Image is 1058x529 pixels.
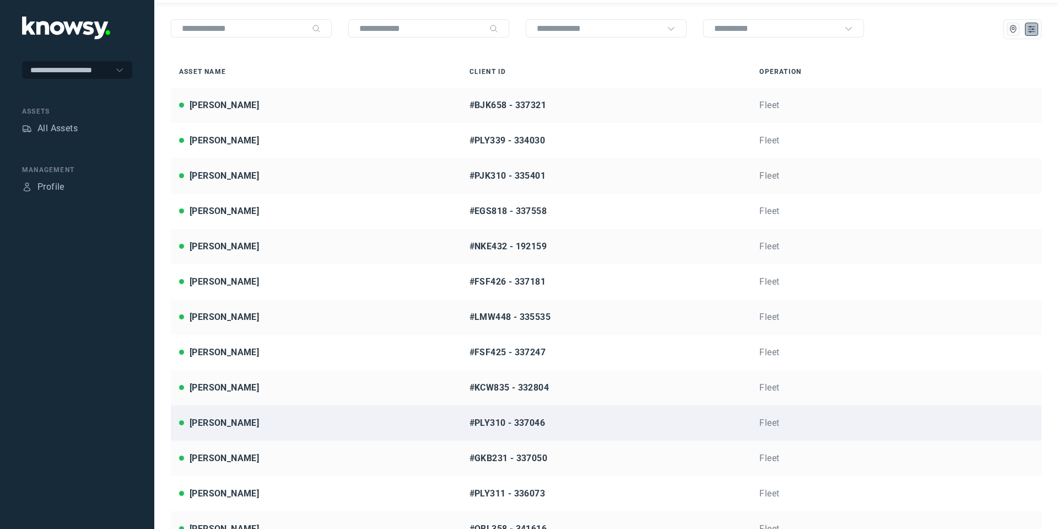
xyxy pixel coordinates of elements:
div: [PERSON_NAME] [190,416,259,430]
a: AssetsAll Assets [22,122,78,135]
div: All Assets [37,122,78,135]
div: [PERSON_NAME] [190,346,259,359]
div: #NKE432 - 192159 [469,240,743,253]
div: Fleet [759,311,1033,324]
a: [PERSON_NAME]#GKB231 - 337050Fleet [171,441,1041,476]
div: Management [22,165,132,175]
div: #BJK658 - 337321 [469,99,743,112]
div: Client ID [469,67,743,77]
div: Assets [22,124,32,133]
div: List [1027,24,1037,34]
a: [PERSON_NAME]#PLY311 - 336073Fleet [171,476,1041,511]
div: [PERSON_NAME] [190,275,259,288]
div: [PERSON_NAME] [190,169,259,183]
div: #KCW835 - 332804 [469,381,743,394]
div: [PERSON_NAME] [190,205,259,218]
div: Fleet [759,381,1033,394]
a: [PERSON_NAME]#NKE432 - 192159Fleet [171,229,1041,264]
div: [PERSON_NAME] [190,134,259,147]
div: [PERSON_NAME] [190,99,259,112]
div: Fleet [759,134,1033,147]
div: Map [1008,24,1018,34]
div: Fleet [759,487,1033,500]
div: Fleet [759,346,1033,359]
a: ProfileProfile [22,180,64,194]
div: [PERSON_NAME] [190,240,259,253]
a: [PERSON_NAME]#BJK658 - 337321Fleet [171,88,1041,123]
a: [PERSON_NAME]#FSF426 - 337181Fleet [171,264,1041,300]
a: [PERSON_NAME]#LMW448 - 335535Fleet [171,300,1041,335]
a: [PERSON_NAME]#PLY339 - 334030Fleet [171,123,1041,158]
div: Fleet [759,240,1033,253]
div: [PERSON_NAME] [190,381,259,394]
a: [PERSON_NAME]#FSF425 - 337247Fleet [171,335,1041,370]
div: Fleet [759,99,1033,112]
div: #PJK310 - 335401 [469,169,743,183]
img: Application Logo [22,17,110,39]
div: #PLY339 - 334030 [469,134,743,147]
div: Fleet [759,205,1033,218]
div: Asset Name [179,67,453,77]
div: Profile [22,182,32,192]
div: #LMW448 - 335535 [469,311,743,324]
div: [PERSON_NAME] [190,452,259,465]
a: [PERSON_NAME]#KCW835 - 332804Fleet [171,370,1041,405]
div: Fleet [759,169,1033,183]
div: Search [312,24,321,33]
div: #EGS818 - 337558 [469,205,743,218]
div: #GKB231 - 337050 [469,452,743,465]
div: Assets [22,106,132,116]
div: Profile [37,180,64,194]
a: [PERSON_NAME]#EGS818 - 337558Fleet [171,194,1041,229]
div: #FSF426 - 337181 [469,275,743,288]
a: [PERSON_NAME]#PLY310 - 337046Fleet [171,405,1041,441]
div: Fleet [759,416,1033,430]
div: [PERSON_NAME] [190,487,259,500]
div: Fleet [759,275,1033,288]
a: [PERSON_NAME]#PJK310 - 335401Fleet [171,158,1041,194]
div: [PERSON_NAME] [190,311,259,324]
div: Search [489,24,498,33]
div: #PLY311 - 336073 [469,487,743,500]
div: #FSF425 - 337247 [469,346,743,359]
div: Fleet [759,452,1033,465]
div: #PLY310 - 337046 [469,416,743,430]
div: Operation [759,67,1033,77]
